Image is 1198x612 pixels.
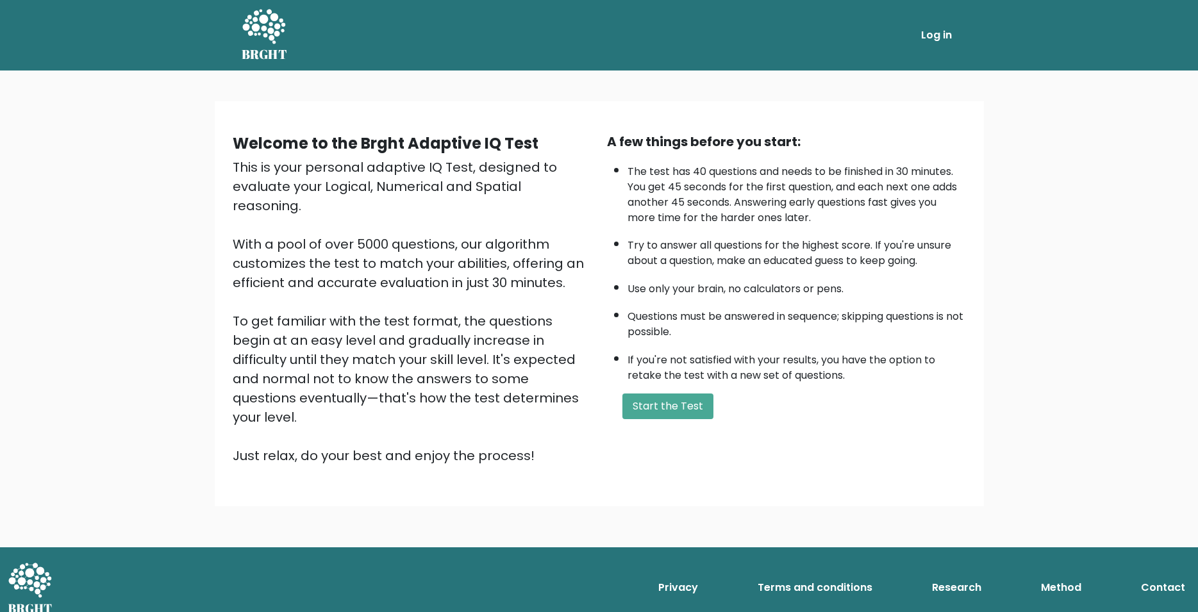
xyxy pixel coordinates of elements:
[927,575,986,600] a: Research
[628,231,966,269] li: Try to answer all questions for the highest score. If you're unsure about a question, make an edu...
[1036,575,1086,600] a: Method
[233,133,538,154] b: Welcome to the Brght Adaptive IQ Test
[233,158,592,465] div: This is your personal adaptive IQ Test, designed to evaluate your Logical, Numerical and Spatial ...
[628,158,966,226] li: The test has 40 questions and needs to be finished in 30 minutes. You get 45 seconds for the firs...
[628,302,966,340] li: Questions must be answered in sequence; skipping questions is not possible.
[628,275,966,297] li: Use only your brain, no calculators or pens.
[653,575,703,600] a: Privacy
[753,575,878,600] a: Terms and conditions
[242,5,288,65] a: BRGHT
[607,132,966,151] div: A few things before you start:
[916,22,957,48] a: Log in
[622,393,713,419] button: Start the Test
[242,47,288,62] h5: BRGHT
[1136,575,1190,600] a: Contact
[628,346,966,383] li: If you're not satisfied with your results, you have the option to retake the test with a new set ...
